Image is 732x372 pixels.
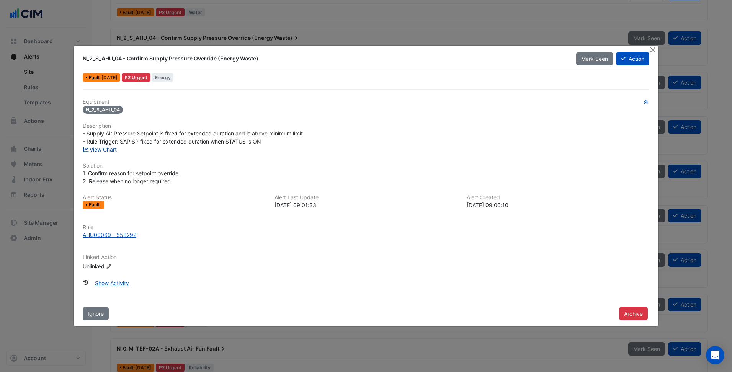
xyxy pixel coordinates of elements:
[152,73,174,82] span: Energy
[467,194,649,201] h6: Alert Created
[83,231,649,239] a: AHU00069 - 558292
[83,307,109,320] button: Ignore
[83,123,649,129] h6: Description
[616,52,649,65] button: Action
[101,75,118,80] span: Mon 08-Sep-2025 11:01 AEST
[83,146,117,153] a: View Chart
[83,99,649,105] h6: Equipment
[83,262,175,270] div: Unlinked
[83,224,649,231] h6: Rule
[83,106,123,114] span: N_2_S_AHU_04
[83,55,567,62] div: N_2_S_AHU_04 - Confirm Supply Pressure Override (Energy Waste)
[467,201,649,209] div: [DATE] 09:00:10
[649,46,657,54] button: Close
[576,52,613,65] button: Mark Seen
[106,263,112,269] fa-icon: Edit Linked Action
[83,254,649,261] h6: Linked Action
[90,276,134,290] button: Show Activity
[619,307,648,320] button: Archive
[274,201,457,209] div: [DATE] 09:01:33
[83,194,265,201] h6: Alert Status
[122,73,150,82] div: P2 Urgent
[88,310,104,317] span: Ignore
[83,170,178,184] span: 1. Confirm reason for setpoint override 2. Release when no longer required
[83,163,649,169] h6: Solution
[706,346,724,364] div: Open Intercom Messenger
[581,55,608,62] span: Mark Seen
[83,130,303,145] span: - Supply Air Pressure Setpoint is fixed for extended duration and is above minimum limit - Rule T...
[89,75,101,80] span: Fault
[89,202,101,207] span: Fault
[83,231,136,239] div: AHU00069 - 558292
[274,194,457,201] h6: Alert Last Update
